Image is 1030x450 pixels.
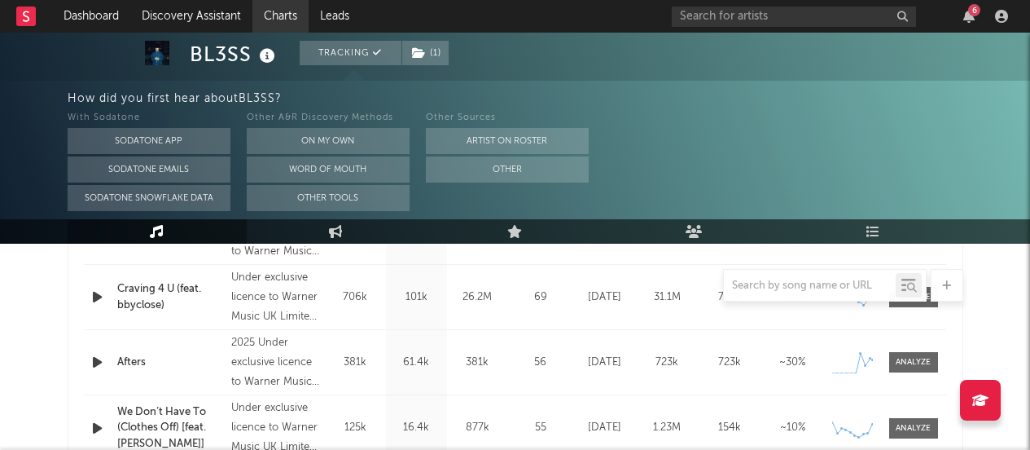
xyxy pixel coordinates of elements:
[390,420,443,436] div: 16.4k
[512,355,569,371] div: 56
[68,185,230,211] button: Sodatone Snowflake Data
[329,420,382,436] div: 125k
[512,420,569,436] div: 55
[765,420,820,436] div: ~ 10 %
[401,41,449,65] span: ( 1 )
[390,355,443,371] div: 61.4k
[724,280,896,293] input: Search by song name or URL
[963,10,975,23] button: 6
[451,355,504,371] div: 381k
[765,355,820,371] div: ~ 30 %
[703,420,757,436] div: 154k
[577,355,632,371] div: [DATE]
[968,4,980,16] div: 6
[247,108,410,128] div: Other A&R Discovery Methods
[426,108,589,128] div: Other Sources
[247,185,410,211] button: Other Tools
[451,420,504,436] div: 877k
[68,157,230,183] button: Sodatone Emails
[117,355,224,371] a: Afters
[300,41,401,65] button: Tracking
[247,157,410,183] button: Word Of Mouth
[402,41,449,65] button: (1)
[68,108,230,128] div: With Sodatone
[68,128,230,154] button: Sodatone App
[231,333,320,392] div: 2025 Under exclusive licence to Warner Music UK Limited. A SIGNAL >> SUPPLY release, © 2024 BL3SS
[231,268,320,327] div: Under exclusive licence to Warner Music UK Limited. A SIGNAL >> SUPPLY release, © 2024 BL3SS
[426,157,589,183] button: Other
[190,41,279,68] div: BL3SS
[426,128,589,154] button: Artist on Roster
[640,420,695,436] div: 1.23M
[329,355,382,371] div: 381k
[247,128,410,154] button: On My Own
[672,7,916,27] input: Search for artists
[577,420,632,436] div: [DATE]
[640,355,695,371] div: 723k
[703,355,757,371] div: 723k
